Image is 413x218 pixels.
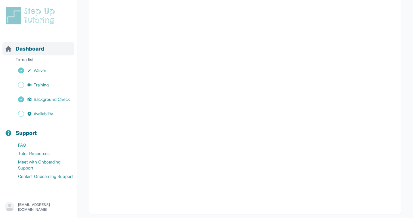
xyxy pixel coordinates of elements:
[2,35,74,55] button: Dashboard
[16,45,44,53] span: Dashboard
[34,82,49,88] span: Training
[34,111,53,117] span: Availability
[34,67,46,73] span: Waiver
[5,172,77,181] a: Contact Onboarding Support
[5,66,77,75] a: Waiver
[5,149,77,158] a: Tutor Resources
[5,110,77,118] a: Availability
[5,141,77,149] a: FAQ
[16,129,37,137] span: Support
[5,95,77,104] a: Background Check
[5,81,77,89] a: Training
[5,158,77,172] a: Meet with Onboarding Support
[2,119,74,140] button: Support
[5,202,72,213] button: [EMAIL_ADDRESS][DOMAIN_NAME]
[5,6,58,25] img: logo
[18,202,72,212] p: [EMAIL_ADDRESS][DOMAIN_NAME]
[34,96,70,102] span: Background Check
[5,45,44,53] a: Dashboard
[2,57,74,65] p: To-do list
